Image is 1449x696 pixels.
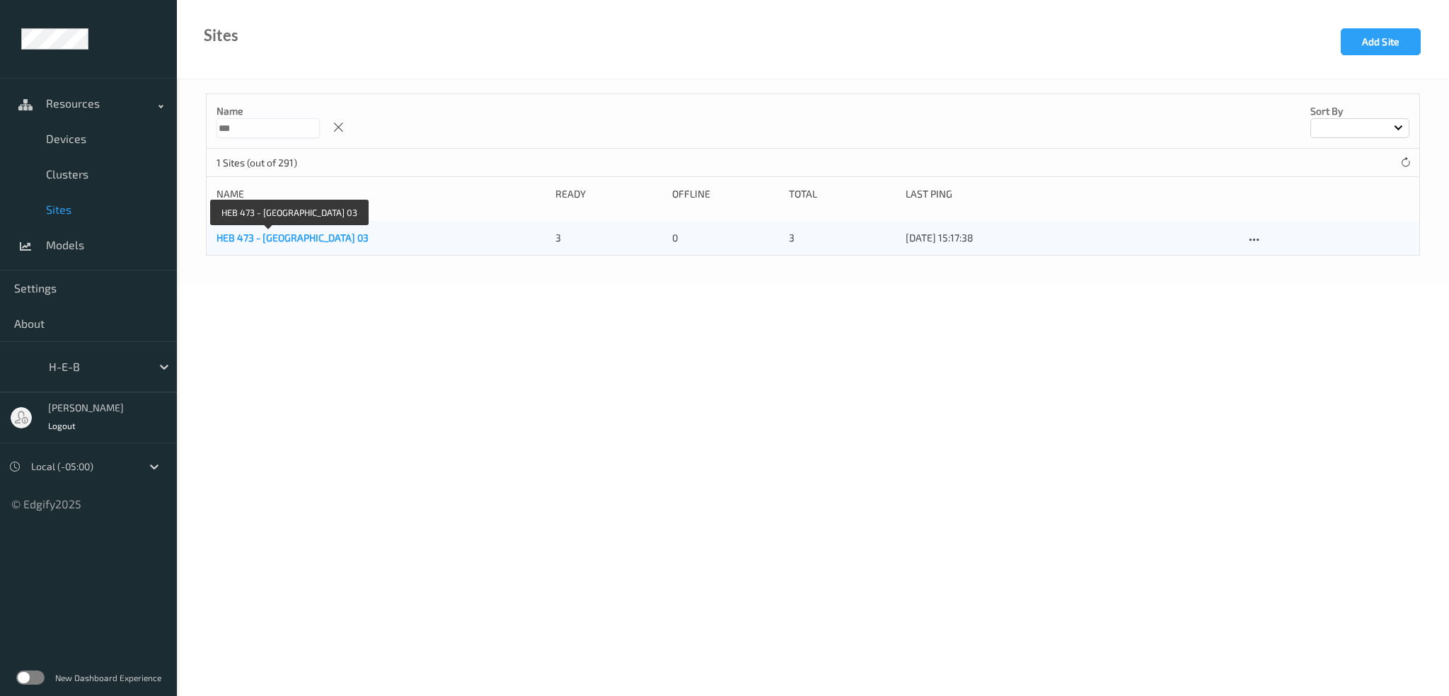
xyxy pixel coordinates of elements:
[906,231,1235,245] div: [DATE] 15:17:38
[555,231,662,245] div: 3
[906,187,1235,201] div: Last Ping
[217,156,323,170] p: 1 Sites (out of 291)
[1310,104,1409,118] p: Sort by
[672,231,779,245] div: 0
[204,28,238,42] div: Sites
[217,232,369,244] a: HEB 473 - [GEOGRAPHIC_DATA] 03
[1341,28,1421,55] button: Add Site
[555,187,662,201] div: Ready
[217,187,545,201] div: Name
[789,231,896,245] div: 3
[789,187,896,201] div: Total
[217,104,320,118] p: Name
[672,187,779,201] div: Offline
